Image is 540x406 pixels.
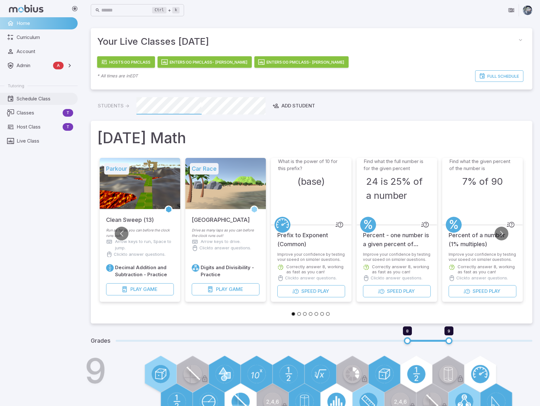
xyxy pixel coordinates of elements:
[106,283,174,295] button: PlayGame
[17,109,60,116] span: Classes
[363,252,431,261] p: Improve your confidence by testing your speed on simpler questions.
[85,354,107,388] h1: 9
[360,217,376,233] a: Percentages
[489,288,500,295] span: Play
[372,264,431,274] p: Correctly answer 8, working as fast as you can!
[152,6,180,14] div: +
[456,275,508,281] p: Click to answer questions.
[17,123,60,130] span: Host Class
[201,264,259,278] h6: Digits and Divisibility - Practice
[515,35,526,45] button: collapse
[318,288,329,295] span: Play
[406,328,409,333] span: 8
[192,209,250,224] h5: [GEOGRAPHIC_DATA]
[17,62,50,69] span: Admin
[314,312,318,316] button: Go to slide 5
[172,7,180,13] kbd: k
[449,224,516,249] h5: Percent of a number (1% multiples)
[106,228,174,238] p: Run as far as you can before the clock runs out!
[63,124,73,130] span: T
[285,275,337,281] p: Click to answer questions.
[363,285,431,297] button: SpeedPlay
[104,163,129,175] h5: Parkour
[326,312,330,316] button: Go to slide 7
[448,328,450,333] span: 9
[277,252,345,261] p: Improve your confidence by testing your speed on simpler questions.
[97,35,515,49] span: Your Live Classes [DATE]
[301,288,316,295] span: Speed
[505,4,517,16] button: Join in Zoom Client
[97,127,526,149] h1: [DATE] Math
[63,110,73,116] span: T
[446,217,462,233] a: Percentages
[254,56,349,68] button: Enter5:00 PMClass- [PERSON_NAME]
[106,264,114,272] a: Fractions/Decimals
[192,264,199,272] a: Factors/Primes
[152,7,166,13] kbd: Ctrl
[364,158,430,172] p: Find what the full number is for the given percent
[216,286,228,293] span: Play
[91,336,111,345] h5: Grades
[277,285,345,297] button: SpeedPlay
[366,175,428,203] h3: 24 is 25% of a number
[53,62,64,69] span: A
[449,158,516,172] p: Find what the given percent of the number is
[17,137,73,144] span: Live Class
[17,48,73,55] span: Account
[97,56,155,68] a: Host5:00 PMClass
[115,264,174,278] h6: Decimal Addition and Subtraction - Practice
[8,83,24,89] span: Tutoring
[403,288,415,295] span: Play
[297,312,301,316] button: Go to slide 2
[303,312,307,316] button: Go to slide 3
[106,209,154,224] h5: Clean Sweep (13)
[387,288,402,295] span: Speed
[286,264,345,274] p: Correctly answer 8, working as fast as you can!
[17,95,73,102] span: Schedule Class
[320,312,324,316] button: Go to slide 6
[449,285,516,297] button: SpeedPlay
[363,224,431,249] h5: Percent - one number is a given percent of another (5% multiples)
[458,264,516,274] p: Correctly answer 8, working as fast as you can!
[277,224,345,249] h5: Prefix to Exponent (Common)
[475,70,523,82] a: Full Schedule
[115,227,128,240] button: Go to previous slide
[462,175,503,189] h3: 7% of 90
[17,20,73,27] span: Home
[309,312,312,316] button: Go to slide 4
[278,158,344,172] p: What is the power of 10 for this prefix?
[115,238,174,251] p: Arrow keys to run, Space to jump.
[473,288,488,295] span: Speed
[274,217,290,233] a: Speed/Distance/Time
[523,5,532,15] img: andrew.jpg
[229,286,243,293] span: Game
[297,175,325,189] h3: (base)
[143,286,158,293] span: Game
[291,312,295,316] button: Go to slide 1
[97,73,138,79] p: * All times are in EDT
[273,102,315,109] div: Add Student
[192,283,259,295] button: PlayGame
[158,56,252,68] button: Enter5:00 PMClass- [PERSON_NAME]
[199,245,251,251] p: Click to answer questions.
[449,252,516,261] p: Improve your confidence by testing your speed on simpler questions.
[371,275,422,281] p: Click to answer questions.
[192,228,259,238] p: Drive as many laps as you can before the clock runs out!
[130,286,142,293] span: Play
[17,34,73,41] span: Curriculum
[495,227,508,240] button: Go to next slide
[190,163,219,175] h5: Car Race
[114,251,166,258] p: Click to answer questions.
[201,238,241,245] p: Arrow keys to drive.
